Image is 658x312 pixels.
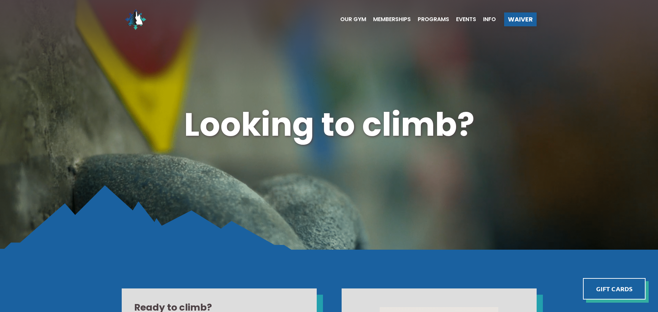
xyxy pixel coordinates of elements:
[508,16,533,23] span: Waiver
[122,6,149,33] img: North Wall Logo
[504,12,537,26] a: Waiver
[483,17,496,22] span: Info
[449,17,476,22] a: Events
[340,17,366,22] span: Our Gym
[476,17,496,22] a: Info
[333,17,366,22] a: Our Gym
[122,102,537,147] h1: Looking to climb?
[366,17,411,22] a: Memberships
[373,17,411,22] span: Memberships
[411,17,449,22] a: Programs
[418,17,449,22] span: Programs
[456,17,476,22] span: Events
